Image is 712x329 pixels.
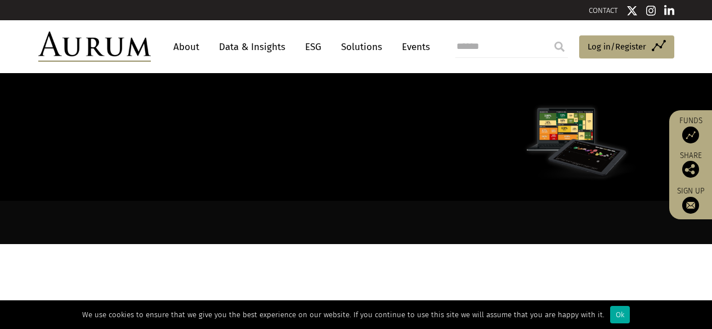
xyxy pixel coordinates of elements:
[675,116,706,143] a: Funds
[168,37,205,57] a: About
[675,152,706,178] div: Share
[38,31,151,62] img: Aurum
[682,127,699,143] img: Access Funds
[548,35,571,58] input: Submit
[579,35,674,59] a: Log in/Register
[610,306,630,323] div: Ok
[588,40,646,53] span: Log in/Register
[682,161,699,178] img: Share this post
[626,5,638,16] img: Twitter icon
[213,37,291,57] a: Data & Insights
[335,37,388,57] a: Solutions
[299,37,327,57] a: ESG
[675,186,706,214] a: Sign up
[682,197,699,214] img: Sign up to our newsletter
[646,5,656,16] img: Instagram icon
[396,37,430,57] a: Events
[589,6,618,15] a: CONTACT
[664,5,674,16] img: Linkedin icon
